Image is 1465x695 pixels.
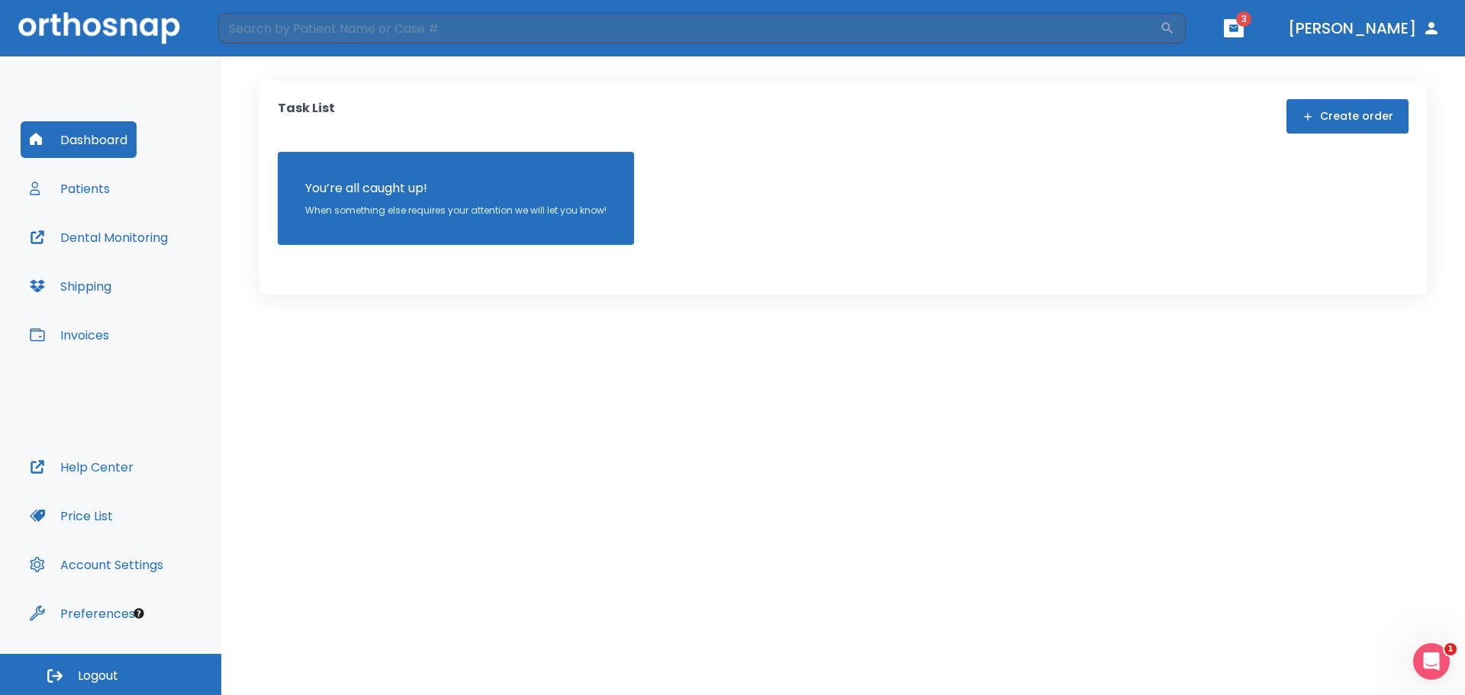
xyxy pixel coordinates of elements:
[305,204,607,217] p: When something else requires your attention we will let you know!
[21,497,122,534] button: Price List
[1286,99,1409,134] button: Create order
[18,12,180,43] img: Orthosnap
[21,317,118,353] button: Invoices
[21,219,177,256] button: Dental Monitoring
[1282,14,1447,42] button: [PERSON_NAME]
[21,449,143,485] button: Help Center
[132,607,146,620] div: Tooltip anchor
[218,13,1160,43] input: Search by Patient Name or Case #
[21,546,172,583] button: Account Settings
[21,595,144,632] button: Preferences
[21,121,137,158] button: Dashboard
[1444,643,1457,655] span: 1
[21,268,121,304] button: Shipping
[1413,643,1450,680] iframe: Intercom live chat
[78,668,118,684] span: Logout
[1236,11,1251,27] span: 3
[21,170,119,207] button: Patients
[305,179,607,198] p: You’re all caught up!
[278,99,335,134] p: Task List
